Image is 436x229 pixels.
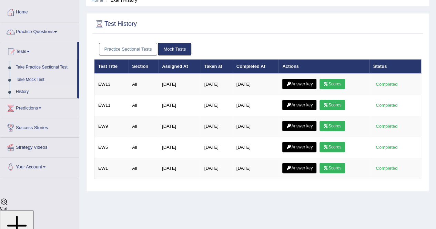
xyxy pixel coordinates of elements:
td: [DATE] [158,158,201,179]
div: Completed [373,144,400,151]
a: Scores [320,79,345,89]
td: [DATE] [233,95,279,116]
a: Tests [0,42,77,59]
a: Your Account [0,157,79,175]
a: Answer key [282,121,316,131]
a: Scores [320,163,345,173]
a: Take Mock Test [13,74,77,86]
th: Test Title [94,59,129,74]
th: Section [128,59,158,74]
a: Practice Questions [0,22,79,40]
th: Status [369,59,421,74]
td: EW13 [94,74,129,95]
td: EW11 [94,95,129,116]
td: [DATE] [233,137,279,158]
a: Success Stories [0,118,79,135]
a: Practice Sectional Tests [99,43,158,55]
td: [DATE] [201,95,233,116]
th: Actions [278,59,369,74]
a: Answer key [282,100,316,110]
a: Scores [320,142,345,152]
a: History [13,86,77,98]
a: Answer key [282,79,316,89]
th: Completed At [233,59,279,74]
th: Assigned At [158,59,201,74]
td: All [128,116,158,137]
h2: Test History [94,19,137,29]
a: Answer key [282,163,316,173]
a: Home [0,3,79,20]
a: Answer key [282,142,316,152]
a: Mock Tests [158,43,191,55]
td: All [128,158,158,179]
a: Take Practice Sectional Test [13,61,77,74]
a: Predictions [0,98,79,116]
td: [DATE] [201,74,233,95]
td: [DATE] [158,137,201,158]
div: Completed [373,102,400,109]
td: EW9 [94,116,129,137]
a: Scores [320,121,345,131]
div: Completed [373,165,400,172]
td: [DATE] [158,95,201,116]
td: [DATE] [158,116,201,137]
a: Scores [320,100,345,110]
div: Completed [373,81,400,88]
td: [DATE] [201,137,233,158]
td: [DATE] [158,74,201,95]
a: Strategy Videos [0,138,79,155]
td: All [128,95,158,116]
td: All [128,137,158,158]
td: EW5 [94,137,129,158]
td: [DATE] [201,116,233,137]
td: All [128,74,158,95]
th: Taken at [201,59,233,74]
td: [DATE] [233,116,279,137]
td: [DATE] [201,158,233,179]
td: EW1 [94,158,129,179]
td: [DATE] [233,158,279,179]
td: [DATE] [233,74,279,95]
div: Completed [373,123,400,130]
